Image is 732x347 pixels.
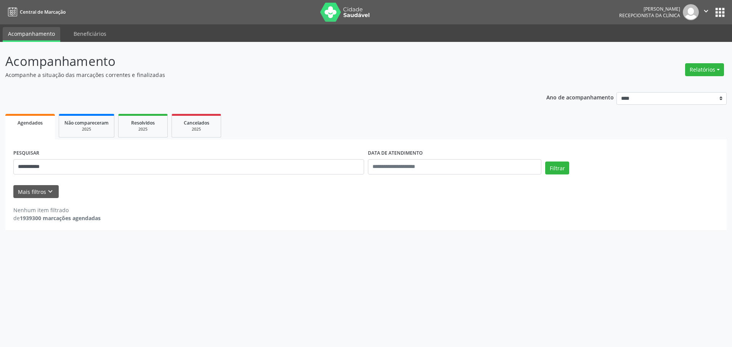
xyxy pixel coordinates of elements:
[64,120,109,126] span: Não compareceram
[68,27,112,40] a: Beneficiários
[184,120,209,126] span: Cancelados
[13,147,39,159] label: PESQUISAR
[546,92,614,102] p: Ano de acompanhamento
[545,162,569,174] button: Filtrar
[683,4,699,20] img: img
[177,126,215,132] div: 2025
[5,52,510,71] p: Acompanhamento
[20,214,101,222] strong: 1939300 marcações agendadas
[619,6,680,12] div: [PERSON_NAME]
[64,126,109,132] div: 2025
[619,12,680,19] span: Recepcionista da clínica
[3,27,60,42] a: Acompanhamento
[13,185,59,198] button: Mais filtroskeyboard_arrow_down
[702,7,710,15] i: 
[5,71,510,79] p: Acompanhe a situação das marcações correntes e finalizadas
[20,9,66,15] span: Central de Marcação
[699,4,713,20] button: 
[124,126,162,132] div: 2025
[685,63,724,76] button: Relatórios
[13,214,101,222] div: de
[5,6,66,18] a: Central de Marcação
[131,120,155,126] span: Resolvidos
[368,147,423,159] label: DATA DE ATENDIMENTO
[13,206,101,214] div: Nenhum item filtrado
[46,187,55,196] i: keyboard_arrow_down
[18,120,43,126] span: Agendados
[713,6,727,19] button: apps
